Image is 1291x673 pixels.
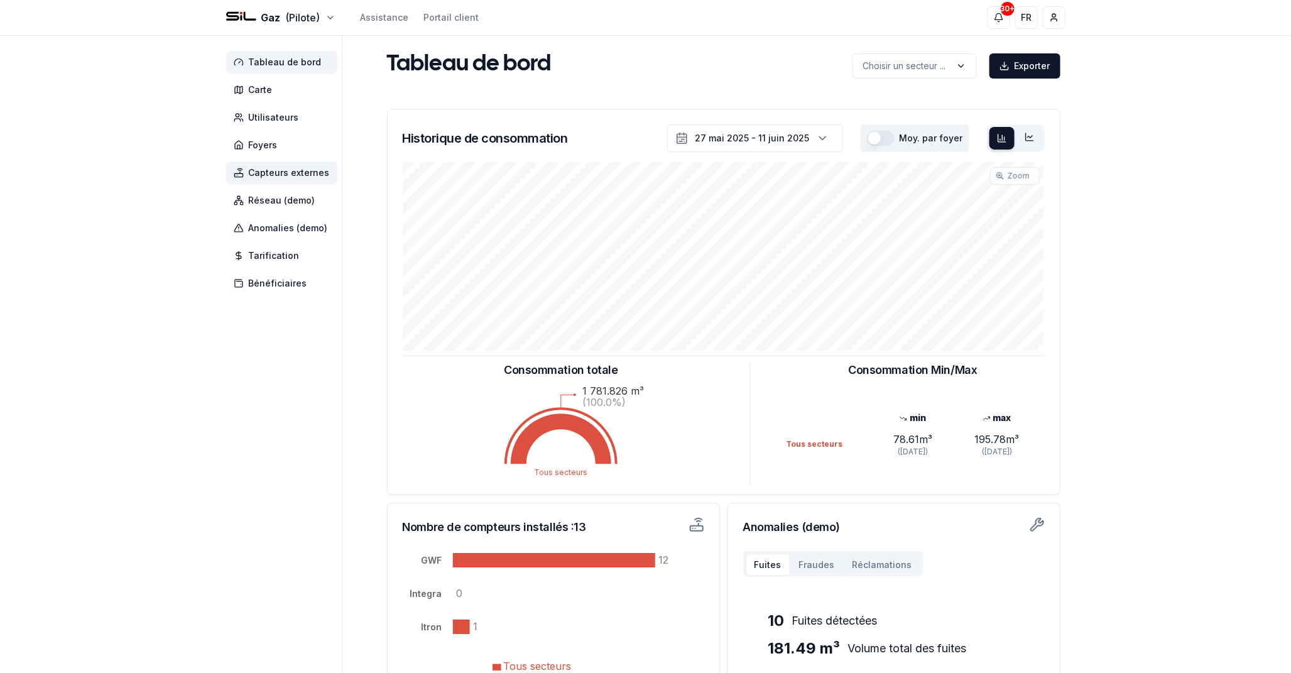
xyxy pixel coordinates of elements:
a: Assistance [361,11,409,24]
div: Tous secteurs [787,439,871,449]
div: min [871,412,955,424]
button: Gaz(Pilote) [226,10,335,25]
span: Tableau de bord [249,56,322,68]
a: Portail client [424,11,479,24]
a: Carte [226,79,342,101]
div: 78.61 m³ [871,432,955,447]
h3: Consommation Min/Max [849,361,978,379]
span: Foyers [249,139,278,151]
a: Tableau de bord [226,51,342,74]
h3: Nombre de compteurs installés : 13 [403,518,611,536]
span: Utilisateurs [249,111,299,124]
div: ([DATE]) [871,447,955,457]
a: Foyers [226,134,342,156]
div: 195.78 m³ [955,432,1039,447]
a: Réseau (demo) [226,189,342,212]
span: Bénéficiaires [249,277,307,290]
span: Tous secteurs [504,660,572,672]
a: Capteurs externes [226,161,342,184]
span: FR [1021,11,1032,24]
button: FR [1015,6,1038,29]
a: Tarification [226,244,342,267]
span: Tarification [249,249,300,262]
label: Moy. par foyer [900,134,963,143]
tspan: Integra [410,588,442,599]
div: max [955,412,1039,424]
span: Carte [249,84,273,96]
tspan: 1 [472,620,477,633]
span: Gaz [261,10,281,25]
span: Zoom [1008,171,1030,181]
text: 1 781.826 m³ [582,385,644,398]
p: Choisir un secteur ... [863,60,946,72]
button: label [852,53,977,79]
text: (100.0%) [582,397,626,409]
span: (Pilote) [286,10,320,25]
a: Anomalies (demo) [226,217,342,239]
button: Fraudes [790,554,844,576]
span: Capteurs externes [249,167,330,179]
span: 181.49 m³ [768,638,841,659]
h1: Tableau de bord [387,52,552,77]
text: Tous secteurs [535,468,588,478]
tspan: 12 [658,554,668,566]
button: 27 mai 2025 - 11 juin 2025 [667,124,843,152]
h3: Anomalies (demo) [743,518,1045,536]
div: ([DATE]) [955,447,1039,457]
h3: Consommation totale [504,361,618,379]
button: Exporter [989,53,1060,79]
span: Volume total des fuites [848,640,967,657]
span: Anomalies (demo) [249,222,328,234]
span: Fuites détectées [792,612,878,630]
div: 27 mai 2025 - 11 juin 2025 [695,132,810,145]
button: Réclamations [844,554,921,576]
a: Bénéficiaires [226,272,342,295]
tspan: 0 [456,587,462,599]
tspan: GWF [421,555,442,566]
span: Réseau (demo) [249,194,315,207]
h3: Historique de consommation [403,129,568,147]
div: 30+ [1001,2,1015,16]
tspan: Itron [421,621,442,632]
button: Fuites [746,554,790,576]
button: 30+ [988,6,1010,29]
a: Utilisateurs [226,106,342,129]
span: 10 [768,611,785,631]
img: SIL - Gaz Logo [226,3,256,33]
